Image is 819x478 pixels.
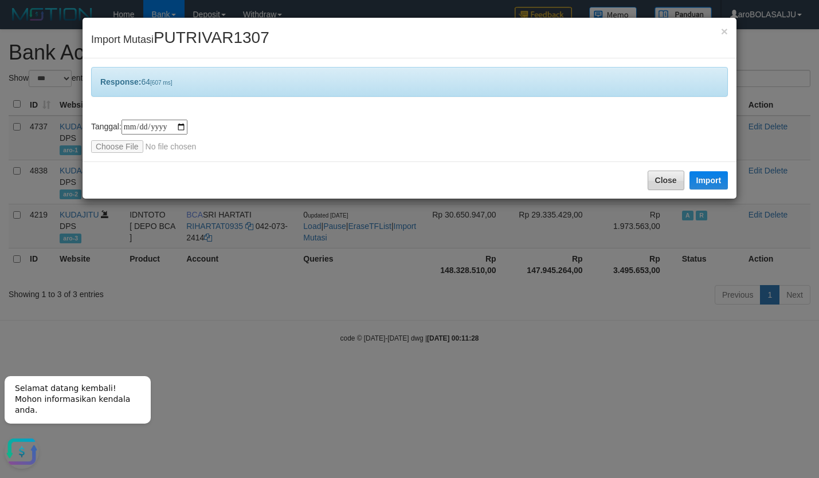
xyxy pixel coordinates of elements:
span: [607 ms] [150,80,172,86]
span: × [721,25,728,38]
button: Close [648,171,684,190]
b: Response: [100,77,142,86]
span: Selamat datang kembali! Mohon informasikan kendala anda. [15,18,130,49]
span: Import Mutasi [91,34,269,45]
span: PUTRIVAR1307 [154,29,269,46]
button: Close [721,25,728,37]
div: Tanggal: [91,120,728,153]
button: Import [689,171,728,189]
div: 64 [91,67,728,97]
button: Open LiveChat chat widget [5,69,39,103]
